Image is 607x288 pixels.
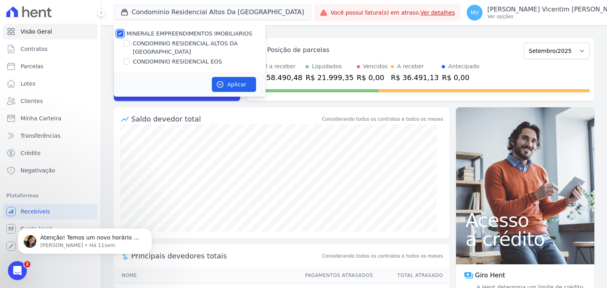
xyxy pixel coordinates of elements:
button: Aplicar [212,77,256,92]
div: Considerando todos os contratos e todos os meses [322,116,443,123]
a: Recebíveis [3,204,98,219]
span: Lotes [21,80,36,88]
a: Minha Carteira [3,110,98,126]
span: Contratos [21,45,47,53]
a: Ver detalhes [420,9,455,16]
button: Condominio Residencial Altos Da [GEOGRAPHIC_DATA] [114,5,311,20]
a: Crédito [3,145,98,161]
div: R$ 36.491,13 [391,72,439,83]
label: CONDOMINIO RESIDENCIAL EOS [133,58,222,66]
span: MV [470,10,479,15]
div: R$ 0,00 [442,72,479,83]
th: Nome [114,267,298,284]
a: Clientes [3,93,98,109]
span: a crédito [466,230,585,249]
div: Liquidados [312,62,342,71]
a: Contratos [3,41,98,57]
a: Conta Hent [3,221,98,237]
div: Plataformas [6,191,94,200]
span: Transferências [21,132,60,140]
span: Principais devedores totais [131,251,320,261]
span: Parcelas [21,62,43,70]
a: Transferências [3,128,98,144]
div: Antecipado [448,62,479,71]
span: Você possui fatura(s) em atraso. [331,9,455,17]
div: Vencidos [363,62,388,71]
span: Minha Carteira [21,114,61,122]
span: Acesso [466,211,585,230]
span: Negativação [21,166,55,174]
div: Saldo devedor total [131,114,320,124]
span: Crédito [21,149,41,157]
div: R$ 21.999,35 [305,72,353,83]
iframe: Intercom live chat [8,261,27,280]
a: Visão Geral [3,24,98,39]
div: Posição de parcelas [267,45,330,55]
div: Total a receber [254,62,302,71]
th: Pagamentos Atrasados [298,267,373,284]
span: Recebíveis [21,208,50,215]
a: Lotes [3,76,98,92]
span: Considerando todos os contratos e todos os meses [322,252,443,260]
span: Visão Geral [21,28,52,36]
span: Giro Hent [475,271,505,280]
iframe: Intercom notifications mensagem [6,211,164,267]
a: Negativação [3,163,98,178]
span: Clientes [21,97,43,105]
span: 2 [24,261,30,267]
div: R$ 58.490,48 [254,72,302,83]
label: MINERALE EMPREENDIMENTOS IMOBILIARIOS [126,30,252,37]
label: CONDOMINIO RESIDENCIAL ALTOS DA [GEOGRAPHIC_DATA] [133,39,266,56]
a: Parcelas [3,58,98,74]
div: R$ 0,00 [357,72,388,83]
div: A receber [397,62,424,71]
th: Total Atrasado [373,267,449,284]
